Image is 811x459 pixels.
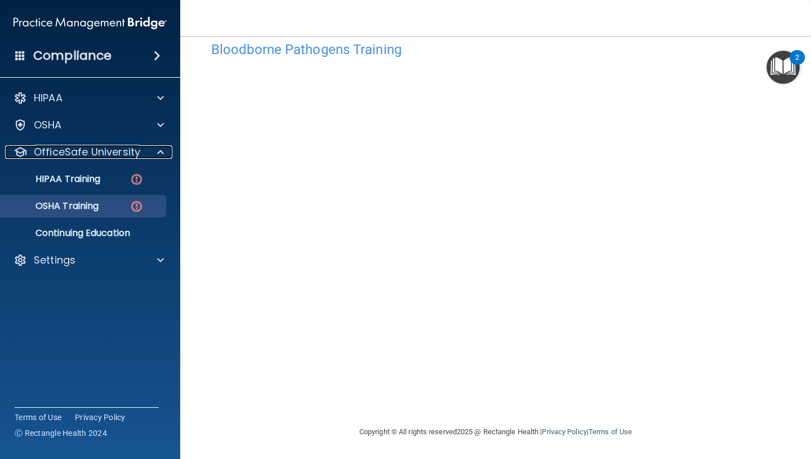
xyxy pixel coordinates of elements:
[795,57,799,72] div: 2
[33,48,112,64] h4: Compliance
[34,118,62,132] p: OSHA
[15,412,61,423] a: Terms of Use
[14,118,164,132] a: OSHA
[14,145,164,159] a: OfficeSafe University
[542,427,586,436] a: Privacy Policy
[14,12,167,34] img: PMB logo
[34,91,63,105] p: HIPAA
[14,253,164,267] a: Settings
[7,173,100,185] p: HIPAA Training
[130,172,144,186] img: danger-circle.6113f641.png
[767,51,800,84] button: Open Resource Center, 2 new notifications
[14,91,164,105] a: HIPAA
[7,200,99,212] p: OSHA Training
[75,412,126,423] a: Privacy Policy
[290,414,701,450] div: Copyright © All rights reserved 2025 @ Rectangle Health | |
[211,42,780,57] h4: Bloodborne Pathogens Training
[15,427,107,439] span: Ⓒ Rectangle Health 2024
[34,145,140,159] p: OfficeSafe University
[7,228,161,239] p: Continuing Education
[211,63,780,409] iframe: bbp
[130,199,144,213] img: danger-circle.6113f641.png
[34,253,75,267] p: Settings
[589,427,632,436] a: Terms of Use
